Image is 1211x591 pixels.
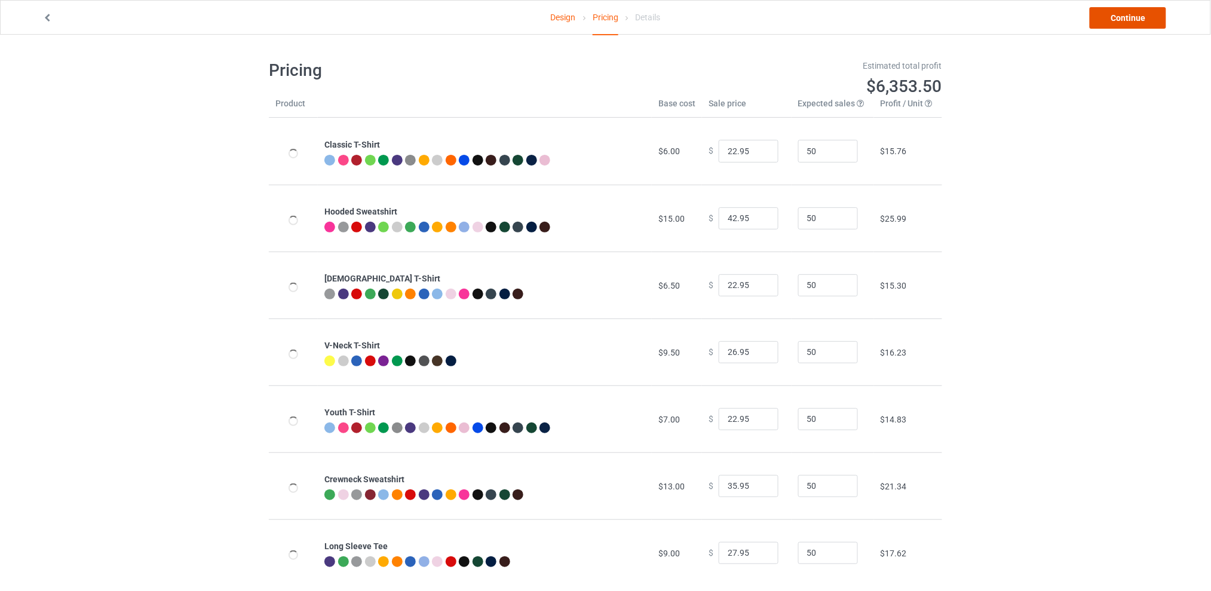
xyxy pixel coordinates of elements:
span: $ [709,548,713,558]
th: Base cost [652,97,702,118]
span: $ [709,414,713,424]
span: $9.00 [658,549,680,558]
span: $16.23 [881,348,907,357]
span: $6.00 [658,146,680,156]
b: Hooded Sweatshirt [324,207,397,216]
img: heather_texture.png [405,155,416,166]
b: Crewneck Sweatshirt [324,474,404,484]
span: $ [709,146,713,156]
span: $ [709,213,713,223]
b: Youth T-Shirt [324,408,375,417]
a: Design [551,1,576,34]
span: $25.99 [881,214,907,223]
a: Continue [1090,7,1166,29]
th: Sale price [702,97,792,118]
span: $14.83 [881,415,907,424]
div: Details [635,1,660,34]
th: Expected sales [792,97,874,118]
img: heather_texture.png [392,422,403,433]
span: $15.00 [658,214,685,223]
th: Product [269,97,318,118]
span: $6.50 [658,281,680,290]
span: $ [709,481,713,491]
b: Classic T-Shirt [324,140,380,149]
span: $6,353.50 [867,76,942,96]
th: Profit / Unit [874,97,942,118]
div: Pricing [593,1,618,35]
span: $15.30 [881,281,907,290]
b: [DEMOGRAPHIC_DATA] T-Shirt [324,274,440,283]
b: Long Sleeve Tee [324,541,388,551]
span: $13.00 [658,482,685,491]
b: V-Neck T-Shirt [324,341,380,350]
span: $9.50 [658,348,680,357]
span: $ [709,347,713,357]
span: $ [709,280,713,290]
span: $21.34 [881,482,907,491]
span: $7.00 [658,415,680,424]
div: Estimated total profit [614,60,943,72]
h1: Pricing [269,60,597,81]
span: $17.62 [881,549,907,558]
span: $15.76 [881,146,907,156]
